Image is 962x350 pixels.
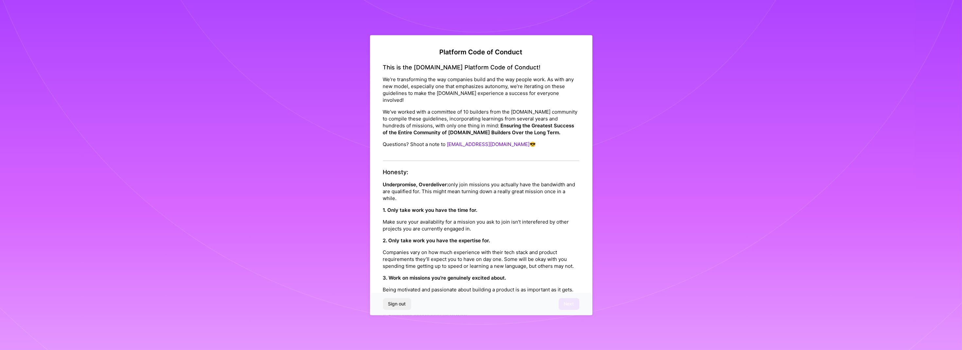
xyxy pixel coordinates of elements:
strong: Underpromise, Overdeliver: [383,181,448,188]
a: [EMAIL_ADDRESS][DOMAIN_NAME] [447,141,530,148]
p: Being motivated and passionate about building a product is as important as it gets. We diversify ... [383,286,579,307]
p: We’re transforming the way companies build and the way people work. As with any new model, especi... [383,76,579,104]
span: Sign out [388,301,406,307]
strong: Ensuring the Greatest Success of the Entire Community of [DOMAIN_NAME] Builders Over the Long Term. [383,123,574,136]
strong: 1. Only take work you have the time for. [383,207,478,213]
p: Questions? Shoot a note to 😎 [383,141,579,148]
strong: 2. Only take work you have the expertise for. [383,237,490,244]
h4: This is the [DOMAIN_NAME] Platform Code of Conduct! [383,64,579,71]
p: Companies vary on how much experience with their tech stack and product requirements they’ll expe... [383,249,579,269]
h2: Platform Code of Conduct [383,48,579,56]
p: Make sure your availability for a mission you ask to join isn’t interefered by other projects you... [383,218,579,232]
p: We’ve worked with a committee of 10 builders from the [DOMAIN_NAME] community to compile these gu... [383,109,579,136]
p: only join missions you actually have the bandwidth and are qualified for. This might mean turning... [383,181,579,202]
button: Sign out [383,298,411,310]
strong: 3. Work on missions you’re genuinely excited about. [383,275,506,281]
h4: Honesty: [383,169,579,176]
